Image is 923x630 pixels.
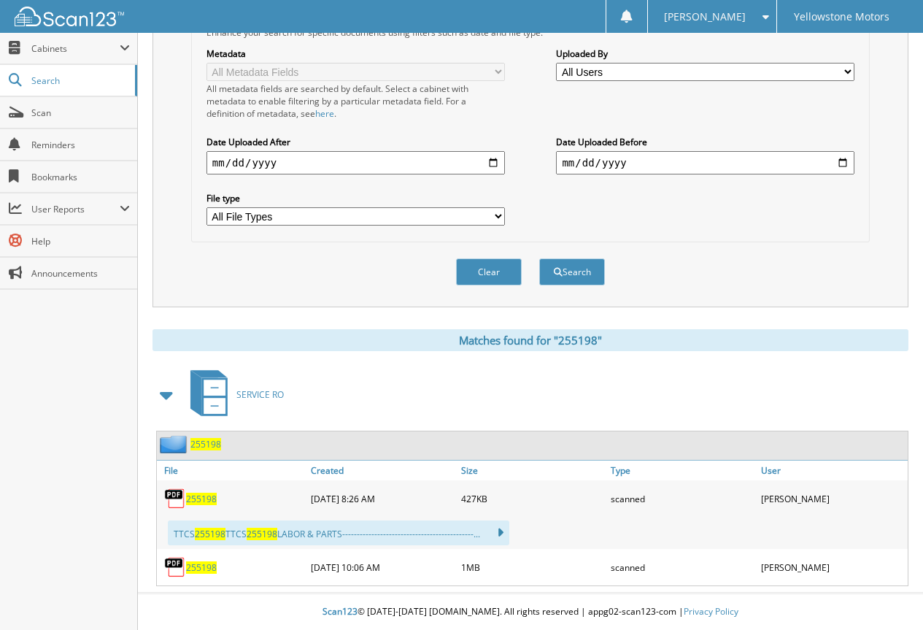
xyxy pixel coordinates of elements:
iframe: Chat Widget [850,560,923,630]
a: User [757,461,908,480]
span: Scan123 [323,605,358,618]
a: 255198 [190,438,221,450]
span: SERVICE RO [236,388,284,401]
label: Date Uploaded Before [556,136,854,148]
img: folder2.png [160,435,190,453]
a: Type [607,461,757,480]
span: Cabinets [31,42,120,55]
a: File [157,461,307,480]
a: Created [307,461,457,480]
a: here [315,107,334,120]
span: Search [31,74,128,87]
img: scan123-logo-white.svg [15,7,124,26]
label: File type [206,192,505,204]
div: 427KB [457,484,608,513]
span: Announcements [31,267,130,280]
div: scanned [607,484,757,513]
span: User Reports [31,203,120,215]
label: Metadata [206,47,505,60]
div: scanned [607,553,757,582]
div: [PERSON_NAME] [757,484,908,513]
div: [PERSON_NAME] [757,553,908,582]
div: [DATE] 10:06 AM [307,553,457,582]
img: PDF.png [164,556,186,578]
label: Date Uploaded After [206,136,505,148]
button: Search [539,258,605,285]
img: PDF.png [164,488,186,510]
span: Help [31,235,130,247]
button: Clear [456,258,522,285]
span: Scan [31,107,130,119]
div: TTCS TTCS LABOR & PARTS---------------------------------------------... [168,520,509,545]
span: Yellowstone Motors [794,12,889,21]
span: [PERSON_NAME] [664,12,746,21]
a: Privacy Policy [684,605,738,618]
div: 1MB [457,553,608,582]
label: Uploaded By [556,47,854,60]
span: Bookmarks [31,171,130,183]
div: © [DATE]-[DATE] [DOMAIN_NAME]. All rights reserved | appg02-scan123-com | [138,594,923,630]
a: Size [457,461,608,480]
span: 255198 [195,528,225,540]
div: Matches found for "255198" [152,329,908,351]
input: start [206,151,505,174]
a: 255198 [186,561,217,574]
div: All metadata fields are searched by default. Select a cabinet with metadata to enable filtering b... [206,82,505,120]
a: SERVICE RO [182,366,284,423]
a: 255198 [186,493,217,505]
input: end [556,151,854,174]
span: Reminders [31,139,130,151]
span: 255198 [247,528,277,540]
div: [DATE] 8:26 AM [307,484,457,513]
